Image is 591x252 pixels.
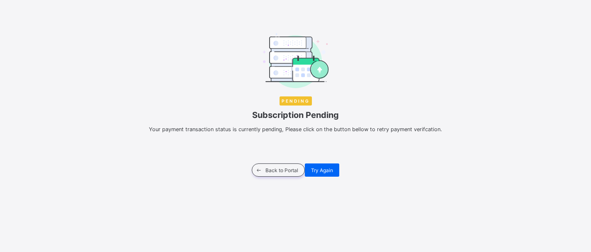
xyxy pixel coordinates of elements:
span: Subscription Pending [15,110,576,120]
span: Your payment transaction status is currently pending, Please click on the button bellow to retry ... [149,126,442,132]
span: Pending [280,96,312,106]
span: Back to Portal [265,167,298,173]
span: Try Again [311,167,333,173]
img: sub-success-2.2244b1058ac11a6dce9a87db8d5ae5dd.svg [263,33,329,88]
